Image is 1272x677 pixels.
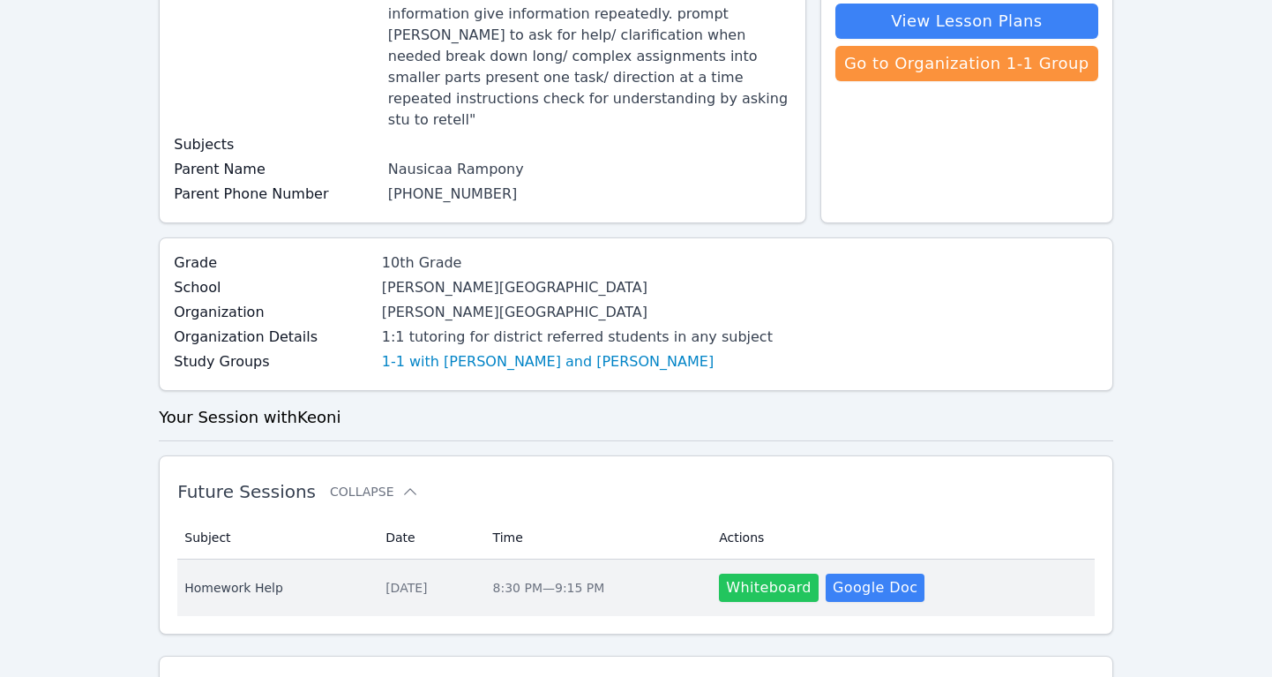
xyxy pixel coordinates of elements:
[388,159,791,180] div: Nausicaa Rampony
[174,159,378,180] label: Parent Name
[382,351,714,372] a: 1-1 with [PERSON_NAME] and [PERSON_NAME]
[382,252,773,274] div: 10th Grade
[159,405,1113,430] h3: Your Session with Keoni
[174,252,371,274] label: Grade
[174,302,371,323] label: Organization
[388,185,518,202] a: [PHONE_NUMBER]
[708,516,1095,560] th: Actions
[835,46,1098,81] a: Go to Organization 1-1 Group
[177,516,375,560] th: Subject
[382,302,773,323] div: [PERSON_NAME][GEOGRAPHIC_DATA]
[174,184,378,205] label: Parent Phone Number
[835,4,1098,39] a: View Lesson Plans
[174,277,371,298] label: School
[177,481,316,502] span: Future Sessions
[385,579,471,597] div: [DATE]
[174,327,371,348] label: Organization Details
[184,579,364,597] span: Homework Help
[177,560,1095,616] tr: Homework Help[DATE]8:30 PM—9:15 PMWhiteboardGoogle Doc
[375,516,482,560] th: Date
[719,574,819,602] button: Whiteboard
[382,277,773,298] div: [PERSON_NAME][GEOGRAPHIC_DATA]
[382,327,773,348] div: 1:1 tutoring for district referred students in any subject
[330,483,418,500] button: Collapse
[483,516,709,560] th: Time
[174,351,371,372] label: Study Groups
[826,574,924,602] a: Google Doc
[174,134,378,155] label: Subjects
[493,581,605,595] span: 8:30 PM — 9:15 PM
